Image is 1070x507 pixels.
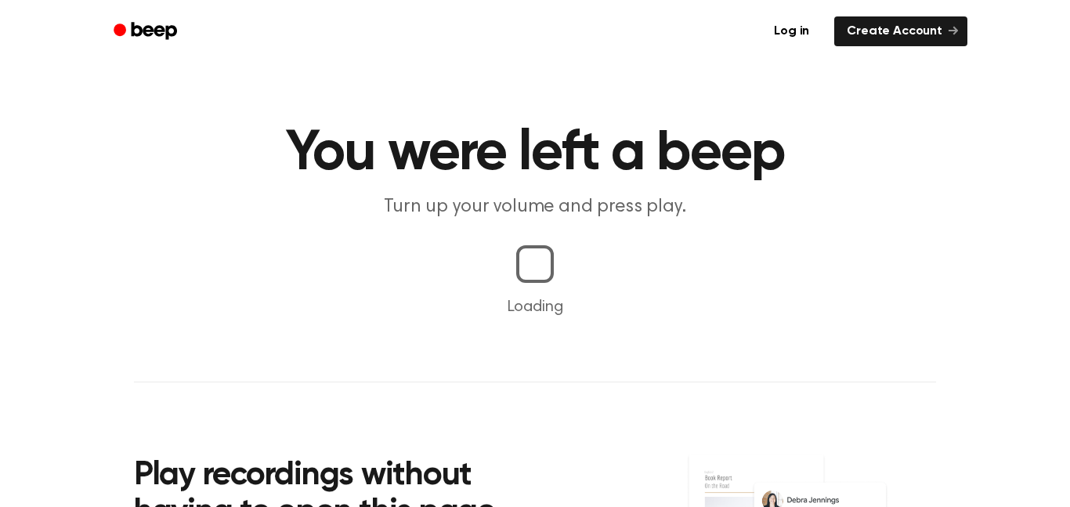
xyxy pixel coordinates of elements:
a: Create Account [834,16,967,46]
p: Turn up your volume and press play. [234,194,836,220]
h1: You were left a beep [134,125,936,182]
a: Log in [758,13,825,49]
a: Beep [103,16,191,47]
p: Loading [19,295,1051,319]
